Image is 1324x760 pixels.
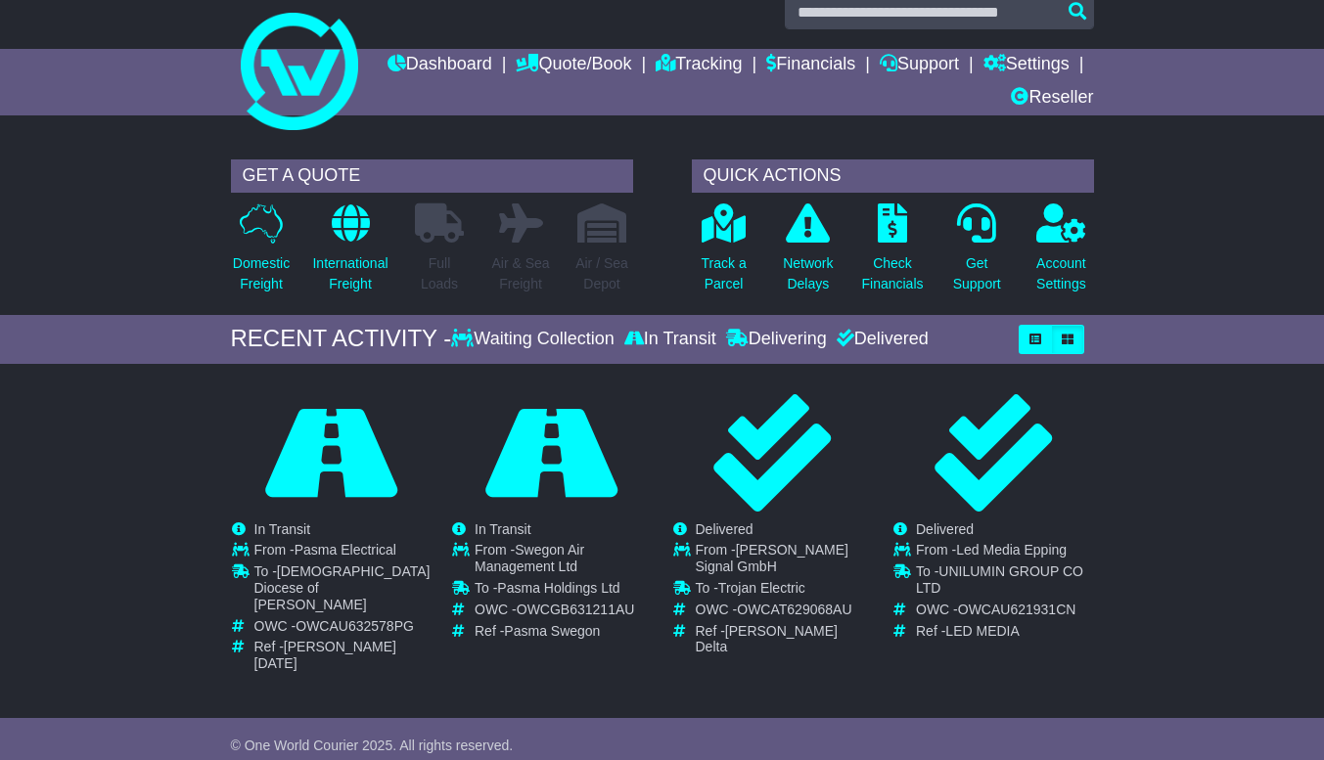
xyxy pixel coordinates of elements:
[953,253,1001,294] p: Get Support
[575,253,628,294] p: Air / Sea Depot
[451,329,618,350] div: Waiting Collection
[696,623,873,656] td: Ref -
[504,623,600,639] span: Pasma Swegon
[517,602,635,617] span: OWCGB631211AU
[916,623,1093,640] td: Ref -
[945,623,1019,639] span: LED MEDIA
[656,49,742,82] a: Tracking
[956,542,1067,558] span: Led Media Epping
[718,580,805,596] span: Trojan Electric
[916,521,974,537] span: Delivered
[782,202,834,305] a: NetworkDelays
[692,159,1094,193] div: QUICK ACTIONS
[475,602,652,623] td: OWC -
[254,639,396,671] span: [PERSON_NAME] [DATE]
[254,542,432,563] td: From -
[295,542,396,558] span: Pasma Electrical
[832,329,929,350] div: Delivered
[783,253,833,294] p: Network Delays
[916,563,1083,596] span: UNILUMIN GROUP CO LTD
[516,49,631,82] a: Quote/Book
[254,639,432,672] td: Ref -
[475,542,652,580] td: From -
[619,329,721,350] div: In Transit
[296,618,414,634] span: OWCAU632578PG
[1036,253,1086,294] p: Account Settings
[696,602,873,623] td: OWC -
[696,521,753,537] span: Delivered
[721,329,832,350] div: Delivering
[860,202,924,305] a: CheckFinancials
[312,253,388,294] p: International Freight
[254,563,432,617] td: To -
[916,542,1093,563] td: From -
[231,728,1094,756] div: FROM OUR SUPPORT
[701,202,748,305] a: Track aParcel
[254,618,432,640] td: OWC -
[1011,82,1093,115] a: Reseller
[475,623,652,640] td: Ref -
[702,253,747,294] p: Track a Parcel
[415,253,464,294] p: Full Loads
[696,623,838,655] span: [PERSON_NAME] Delta
[916,602,1093,623] td: OWC -
[475,542,584,574] span: Swegon Air Management Ltd
[254,563,431,612] span: [DEMOGRAPHIC_DATA] Diocese of [PERSON_NAME]
[491,253,549,294] p: Air & Sea Freight
[231,325,452,353] div: RECENT ACTIVITY -
[952,202,1002,305] a: GetSupport
[737,602,851,617] span: OWCAT629068AU
[696,542,873,580] td: From -
[231,159,633,193] div: GET A QUOTE
[254,521,311,537] span: In Transit
[232,202,291,305] a: DomesticFreight
[1035,202,1087,305] a: AccountSettings
[958,602,1076,617] span: OWCAU621931CN
[766,49,855,82] a: Financials
[388,49,492,82] a: Dashboard
[475,580,652,602] td: To -
[916,563,1093,602] td: To -
[233,253,290,294] p: Domestic Freight
[497,580,619,596] span: Pasma Holdings Ltd
[311,202,388,305] a: InternationalFreight
[880,49,959,82] a: Support
[231,738,514,753] span: © One World Courier 2025. All rights reserved.
[475,521,531,537] span: In Transit
[696,542,848,574] span: [PERSON_NAME] Signal GmbH
[861,253,923,294] p: Check Financials
[696,580,873,602] td: To -
[983,49,1070,82] a: Settings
